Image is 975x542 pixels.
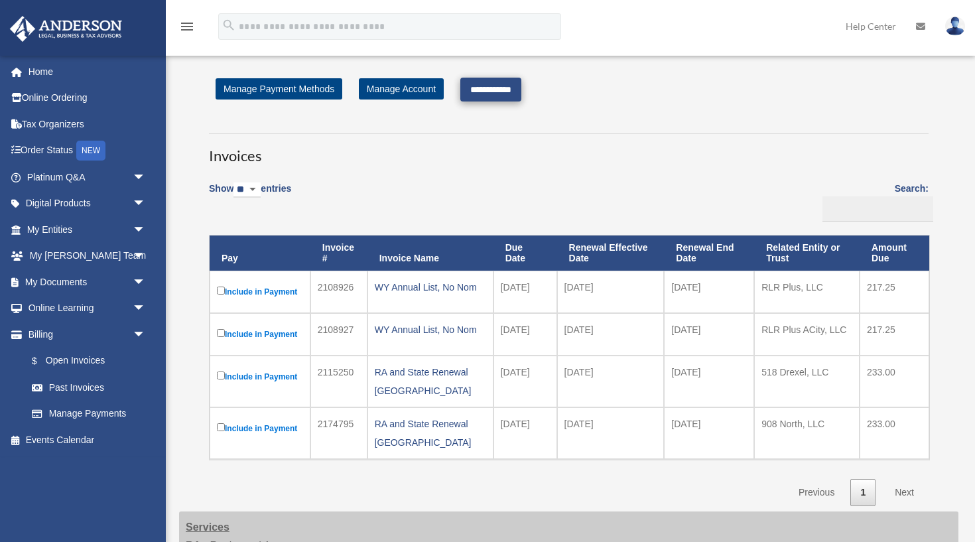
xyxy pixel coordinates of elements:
[860,271,929,313] td: 217.25
[9,111,166,137] a: Tax Organizers
[310,271,367,313] td: 2108926
[233,182,261,198] select: Showentries
[557,236,665,271] th: Renewal Effective Date: activate to sort column ascending
[179,19,195,34] i: menu
[133,190,159,218] span: arrow_drop_down
[9,269,166,295] a: My Documentsarrow_drop_down
[133,321,159,348] span: arrow_drop_down
[133,269,159,296] span: arrow_drop_down
[209,133,929,167] h3: Invoices
[664,313,754,356] td: [DATE]
[664,356,754,407] td: [DATE]
[493,236,557,271] th: Due Date: activate to sort column ascending
[754,313,860,356] td: RLR Plus ACity, LLC
[375,363,486,400] div: RA and State Renewal [GEOGRAPHIC_DATA]
[217,372,225,379] input: Include in Payment
[19,348,153,375] a: $Open Invoices
[493,313,557,356] td: [DATE]
[6,16,126,42] img: Anderson Advisors Platinum Portal
[217,421,303,437] label: Include in Payment
[9,137,166,165] a: Order StatusNEW
[367,236,493,271] th: Invoice Name: activate to sort column ascending
[375,415,486,452] div: RA and State Renewal [GEOGRAPHIC_DATA]
[493,356,557,407] td: [DATE]
[186,521,229,533] strong: Services
[179,23,195,34] a: menu
[210,236,310,271] th: Pay: activate to sort column descending
[375,278,486,297] div: WY Annual List, No Nom
[19,401,159,427] a: Manage Payments
[76,141,105,161] div: NEW
[9,295,166,322] a: Online Learningarrow_drop_down
[754,236,860,271] th: Related Entity or Trust: activate to sort column ascending
[754,356,860,407] td: 518 Drexel, LLC
[557,271,665,313] td: [DATE]
[39,353,46,370] span: $
[789,479,844,506] a: Previous
[222,18,236,33] i: search
[493,271,557,313] td: [DATE]
[9,85,166,111] a: Online Ordering
[359,78,444,100] a: Manage Account
[945,17,965,36] img: User Pic
[9,216,166,243] a: My Entitiesarrow_drop_down
[217,329,225,337] input: Include in Payment
[9,58,166,85] a: Home
[860,407,929,459] td: 233.00
[754,407,860,459] td: 908 North, LLC
[664,236,754,271] th: Renewal End Date: activate to sort column ascending
[217,284,303,300] label: Include in Payment
[209,180,291,211] label: Show entries
[754,271,860,313] td: RLR Plus, LLC
[9,190,166,217] a: Digital Productsarrow_drop_down
[217,369,303,385] label: Include in Payment
[9,321,159,348] a: Billingarrow_drop_down
[664,407,754,459] td: [DATE]
[9,164,166,190] a: Platinum Q&Aarrow_drop_down
[818,180,929,222] label: Search:
[310,356,367,407] td: 2115250
[375,320,486,339] div: WY Annual List, No Nom
[557,356,665,407] td: [DATE]
[493,407,557,459] td: [DATE]
[557,313,665,356] td: [DATE]
[9,243,166,269] a: My [PERSON_NAME] Teamarrow_drop_down
[9,427,166,453] a: Events Calendar
[217,423,225,431] input: Include in Payment
[860,356,929,407] td: 233.00
[133,295,159,322] span: arrow_drop_down
[860,236,929,271] th: Amount Due: activate to sort column ascending
[822,196,933,222] input: Search:
[217,287,225,295] input: Include in Payment
[664,271,754,313] td: [DATE]
[133,216,159,243] span: arrow_drop_down
[217,326,303,342] label: Include in Payment
[310,236,367,271] th: Invoice #: activate to sort column ascending
[133,243,159,270] span: arrow_drop_down
[19,374,159,401] a: Past Invoices
[216,78,342,100] a: Manage Payment Methods
[860,313,929,356] td: 217.25
[310,407,367,459] td: 2174795
[557,407,665,459] td: [DATE]
[310,313,367,356] td: 2108927
[133,164,159,191] span: arrow_drop_down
